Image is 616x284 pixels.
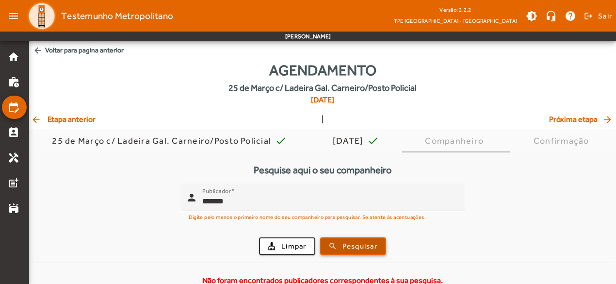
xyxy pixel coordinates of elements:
[259,237,315,255] button: Limpar
[333,136,368,146] div: [DATE]
[8,202,19,214] mat-icon: stadium
[4,6,23,26] mat-icon: menu
[394,16,517,26] span: TPE [GEOGRAPHIC_DATA] - [GEOGRAPHIC_DATA]
[228,94,417,106] span: [DATE]
[342,241,377,252] span: Pesquisar
[23,1,173,31] a: Testemunho Metropolitano
[29,41,616,59] span: Voltar para pagina anterior
[52,136,275,146] div: 25 de Março c/ Ladeira Gal. Carneiro/Posto Policial
[394,4,517,16] div: Versão: 2.2.2
[202,187,231,194] mat-label: Publicador
[8,76,19,88] mat-icon: work_history
[186,192,197,203] mat-icon: person
[31,115,43,124] mat-icon: arrow_back
[425,136,487,146] div: Companheiro
[189,211,426,222] mat-hint: Digite pelo menos o primeiro nome do seu companheiro para pesquisar. Se atente às acentuações.
[322,114,324,125] span: |
[583,9,612,23] button: Sair
[33,164,612,176] h5: Pesquise aqui o seu companheiro
[269,59,376,81] span: Agendamento
[281,241,307,252] span: Limpar
[228,81,417,94] span: 25 de Março c/ Ladeira Gal. Carneiro/Posto Policial
[598,8,612,24] span: Sair
[602,115,614,124] mat-icon: arrow_forward
[61,8,173,24] span: Testemunho Metropolitano
[8,51,19,63] mat-icon: home
[320,237,386,255] button: Pesquisar
[275,135,287,147] mat-icon: check
[33,46,43,55] mat-icon: arrow_back
[8,101,19,113] mat-icon: edit_calendar
[27,1,56,31] img: Logo TPE
[31,114,96,125] span: Etapa anterior
[8,127,19,138] mat-icon: perm_contact_calendar
[534,136,593,146] div: Confirmação
[367,135,379,147] mat-icon: check
[549,114,614,125] span: Próxima etapa
[8,177,19,189] mat-icon: post_add
[8,152,19,164] mat-icon: handyman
